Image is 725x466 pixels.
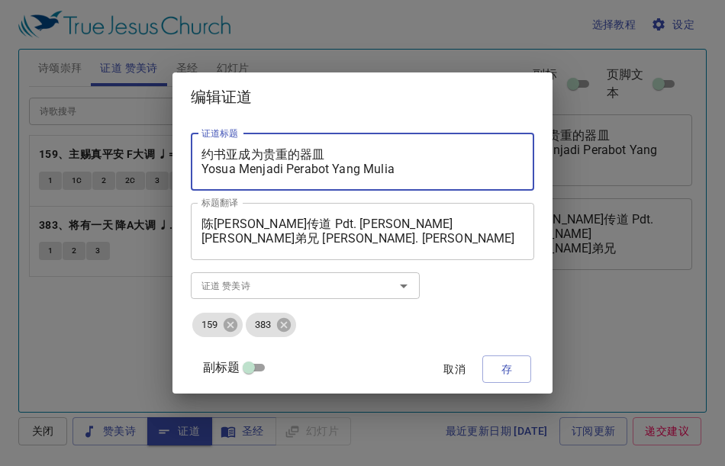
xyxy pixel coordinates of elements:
button: 存 [482,355,531,384]
span: 159 [192,318,227,333]
span: 取消 [437,360,473,379]
span: 存 [495,360,519,379]
div: 383 [246,313,296,337]
span: 383 [246,318,280,333]
span: 副标题 [203,358,240,377]
h2: 编辑证道 [191,85,534,109]
textarea: 约书亚成为贵重的器皿 Yosua Menjadi Perabot Yang Mulia [201,147,524,176]
button: Open [393,275,414,297]
button: 取消 [430,355,479,384]
div: 159 [192,313,243,337]
textarea: 陈[PERSON_NAME]传道 Pdt. [PERSON_NAME] [PERSON_NAME]弟兄 [PERSON_NAME]. [PERSON_NAME] [201,217,524,246]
